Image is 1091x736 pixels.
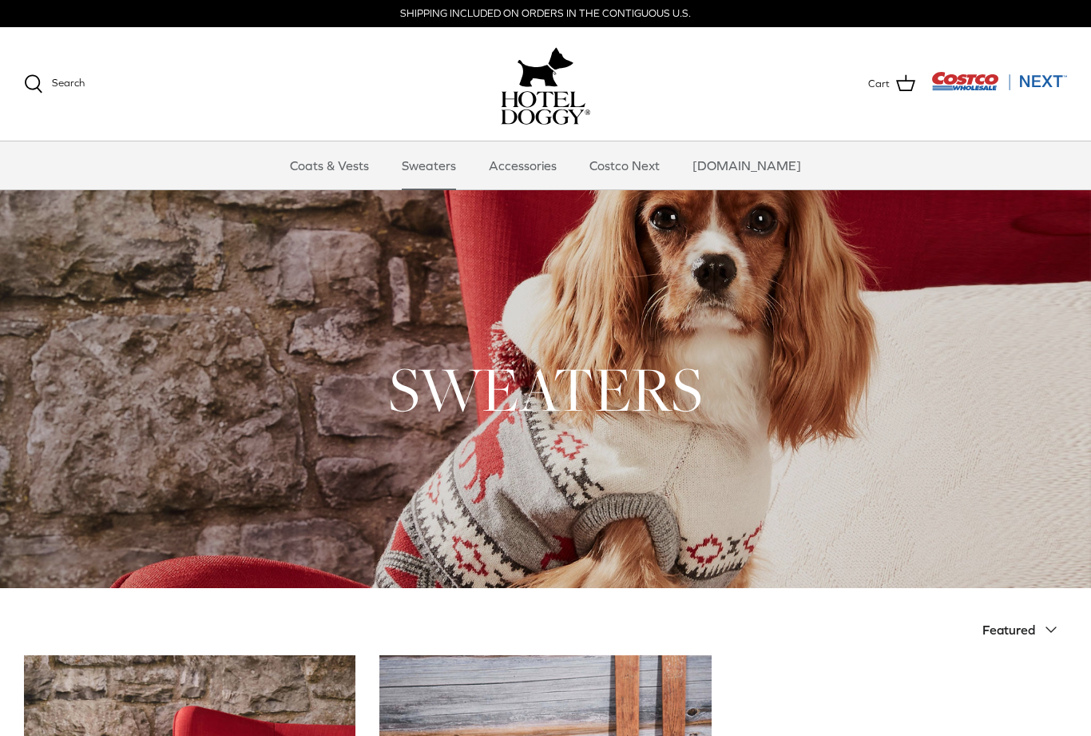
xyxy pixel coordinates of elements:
a: [DOMAIN_NAME] [678,141,815,189]
a: hoteldoggy.com hoteldoggycom [501,43,590,125]
span: Search [52,77,85,89]
img: Costco Next [931,71,1067,91]
a: Search [24,74,85,93]
img: hoteldoggycom [501,91,590,125]
button: Featured [982,612,1067,647]
h1: SWEATERS [24,350,1067,428]
span: Cart [868,76,890,93]
a: Visit Costco Next [931,82,1067,93]
a: Cart [868,74,915,94]
a: Coats & Vests [276,141,383,189]
a: Accessories [474,141,571,189]
img: hoteldoggy.com [518,43,573,91]
span: Featured [982,623,1035,637]
a: Costco Next [575,141,674,189]
a: Sweaters [387,141,470,189]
